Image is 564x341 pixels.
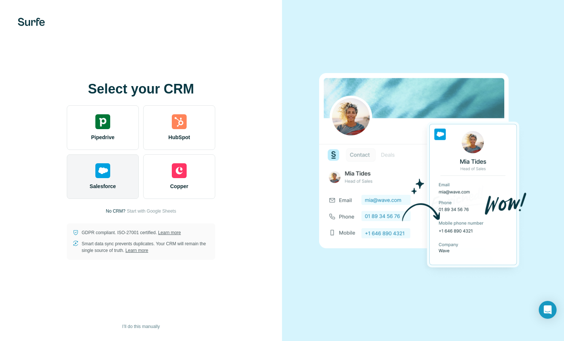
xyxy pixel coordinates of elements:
img: SALESFORCE image [319,60,527,281]
a: Learn more [125,248,148,253]
p: GDPR compliant. ISO-27001 certified. [82,229,181,236]
button: I’ll do this manually [117,321,165,332]
span: HubSpot [168,134,190,141]
span: I’ll do this manually [122,323,160,330]
p: Smart data sync prevents duplicates. Your CRM will remain the single source of truth. [82,240,209,254]
span: Pipedrive [91,134,114,141]
a: Learn more [158,230,181,235]
img: salesforce's logo [95,163,110,178]
span: Salesforce [90,183,116,190]
h1: Select your CRM [67,82,215,96]
img: hubspot's logo [172,114,187,129]
img: Surfe's logo [18,18,45,26]
span: Copper [170,183,188,190]
div: Open Intercom Messenger [539,301,557,319]
img: pipedrive's logo [95,114,110,129]
p: No CRM? [106,208,125,214]
button: Start with Google Sheets [127,208,176,214]
img: copper's logo [172,163,187,178]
